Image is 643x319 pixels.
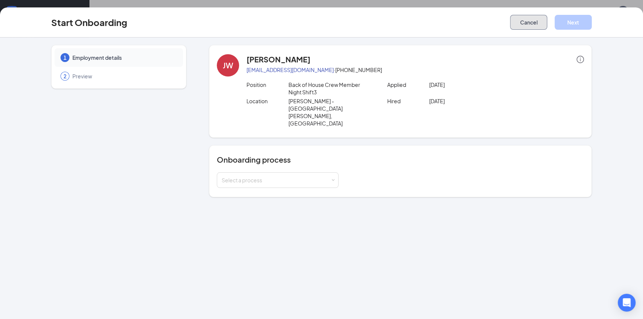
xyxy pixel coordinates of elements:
p: Hired [387,97,430,105]
div: JW [223,60,233,71]
span: 2 [63,72,66,80]
span: info-circle [577,56,584,63]
span: Employment details [72,54,176,61]
p: [DATE] [429,97,513,105]
p: Position [247,81,289,88]
p: Location [247,97,289,105]
p: · [PHONE_NUMBER] [247,66,584,74]
h4: Onboarding process [217,154,584,165]
div: Select a process [222,176,330,184]
a: [EMAIL_ADDRESS][DOMAIN_NAME] [247,66,334,73]
button: Next [555,15,592,30]
div: Open Intercom Messenger [618,294,636,312]
h3: Start Onboarding [51,16,127,29]
span: Preview [72,72,176,80]
p: [PERSON_NAME] - [GEOGRAPHIC_DATA][PERSON_NAME], [GEOGRAPHIC_DATA] [288,97,373,127]
span: 1 [63,54,66,61]
p: [DATE] [429,81,513,88]
p: Applied [387,81,430,88]
h4: [PERSON_NAME] [247,54,310,65]
button: Cancel [510,15,547,30]
p: Back of House Crew Member Night Shift3 [288,81,373,96]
